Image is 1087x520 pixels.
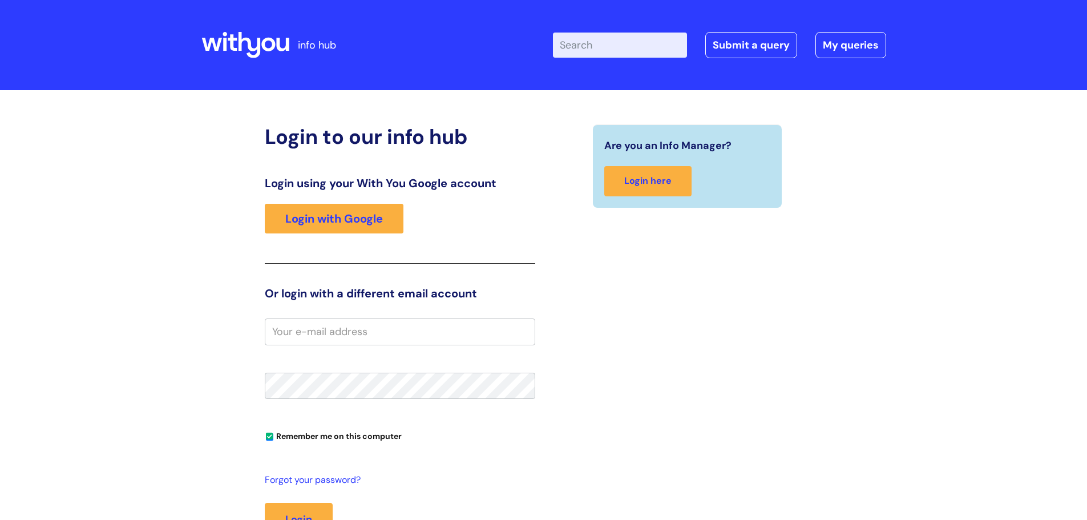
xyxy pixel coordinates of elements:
p: info hub [298,36,336,54]
a: Submit a query [705,32,797,58]
a: Forgot your password? [265,472,530,489]
h2: Login to our info hub [265,124,535,149]
label: Remember me on this computer [265,429,402,441]
h3: Or login with a different email account [265,287,535,300]
input: Your e-mail address [265,319,535,345]
div: You can uncheck this option if you're logging in from a shared device [265,426,535,445]
a: Login with Google [265,204,403,233]
input: Remember me on this computer [266,433,273,441]
h3: Login using your With You Google account [265,176,535,190]
a: Login here [604,166,692,196]
a: My queries [815,32,886,58]
input: Search [553,33,687,58]
span: Are you an Info Manager? [604,136,732,155]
